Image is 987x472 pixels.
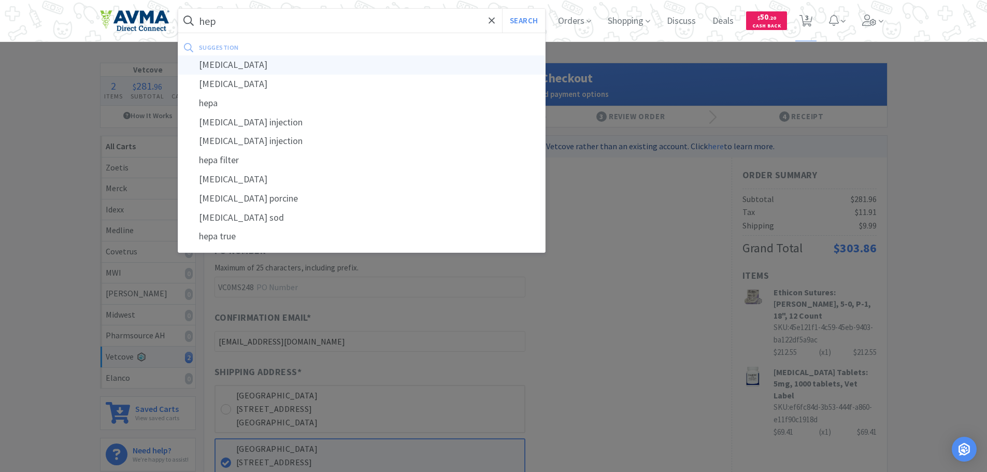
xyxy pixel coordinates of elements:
[178,9,546,33] input: Search by item, sku, manufacturer, ingredient, size...
[178,113,546,132] div: [MEDICAL_DATA] injection
[757,12,776,22] span: 50
[752,23,781,30] span: Cash Back
[178,132,546,151] div: [MEDICAL_DATA] injection
[746,7,787,35] a: $50.20Cash Back
[768,15,776,21] span: . 20
[708,17,738,26] a: Deals
[178,227,546,246] div: hepa true
[178,75,546,94] div: [MEDICAL_DATA]
[178,94,546,113] div: hepa
[178,151,546,170] div: hepa filter
[502,9,545,33] button: Search
[757,15,760,21] span: $
[199,39,389,55] div: suggestion
[178,170,546,189] div: [MEDICAL_DATA]
[178,55,546,75] div: [MEDICAL_DATA]
[663,17,700,26] a: Discuss
[952,437,977,462] div: Open Intercom Messenger
[100,10,169,32] img: e4e33dab9f054f5782a47901c742baa9_102.png
[795,18,817,27] a: 3
[178,208,546,227] div: [MEDICAL_DATA] sod
[178,189,546,208] div: [MEDICAL_DATA] porcine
